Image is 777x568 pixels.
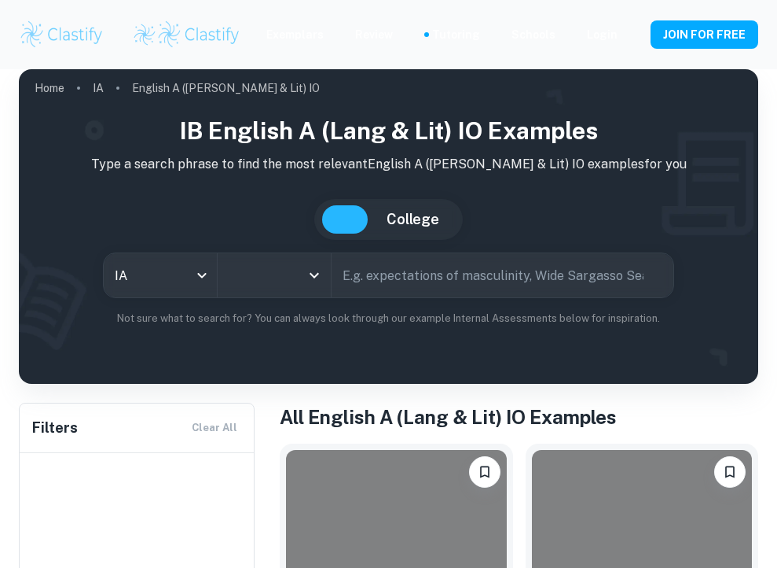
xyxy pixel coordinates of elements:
h6: Filters [32,417,78,439]
img: Clastify logo [156,19,242,50]
a: Clastify logo [123,23,156,46]
img: profile cover [19,69,758,384]
button: Open [303,264,325,286]
a: IA [93,77,104,99]
a: Login [587,26,618,43]
a: Schools [511,26,555,43]
p: English A ([PERSON_NAME] & Lit) IO [132,79,320,97]
button: JOIN FOR FREE [651,20,758,49]
button: IB [322,205,368,234]
p: Review [355,26,393,43]
a: Home [35,77,64,99]
button: Search [650,269,662,282]
p: Type a search phrase to find the most relevant English A ([PERSON_NAME] & Lit) IO examples for you [31,155,746,174]
button: Please log in to bookmark exemplars [469,456,500,488]
button: Help and Feedback [630,31,638,39]
p: Exemplars [266,26,324,43]
img: Clastify logo [19,19,104,50]
button: Please log in to bookmark exemplars [714,456,746,488]
img: Clastify logo [133,23,156,46]
p: Not sure what to search for? You can always look through our example Internal Assessments below f... [31,311,746,326]
h1: IB English A (Lang & Lit) IO examples [31,113,746,149]
div: IA [104,253,217,297]
h1: All English A (Lang & Lit) IO Examples [280,403,758,431]
button: College [371,205,455,234]
a: Tutoring [432,26,480,43]
input: E.g. expectations of masculinity, Wide Sargasso Sea, unrealistic beauty standards... [332,253,643,297]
